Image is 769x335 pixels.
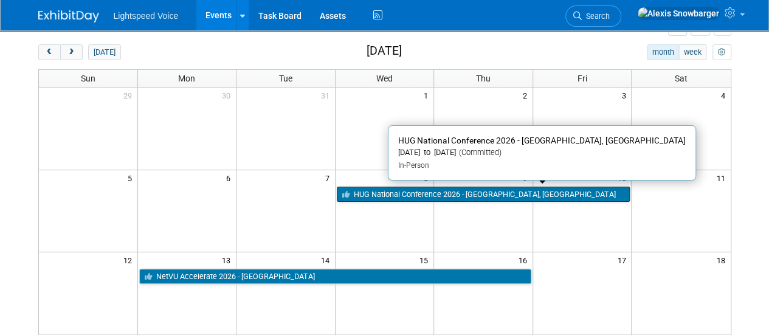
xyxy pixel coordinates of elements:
[578,74,587,83] span: Fri
[225,170,236,185] span: 6
[38,10,99,22] img: ExhibitDay
[517,252,533,268] span: 16
[398,148,686,158] div: [DATE] to [DATE]
[320,252,335,268] span: 14
[616,252,631,268] span: 17
[422,88,433,103] span: 1
[716,252,731,268] span: 18
[38,44,61,60] button: prev
[126,170,137,185] span: 5
[522,88,533,103] span: 2
[716,170,731,185] span: 11
[718,49,726,57] i: Personalize Calendar
[398,136,686,145] span: HUG National Conference 2026 - [GEOGRAPHIC_DATA], [GEOGRAPHIC_DATA]
[279,74,292,83] span: Tue
[675,74,688,83] span: Sat
[720,88,731,103] span: 4
[221,252,236,268] span: 13
[88,44,120,60] button: [DATE]
[81,74,95,83] span: Sun
[678,44,706,60] button: week
[398,161,429,170] span: In-Person
[376,74,393,83] span: Wed
[582,12,610,21] span: Search
[60,44,83,60] button: next
[122,88,137,103] span: 29
[122,252,137,268] span: 12
[476,74,491,83] span: Thu
[139,269,531,285] a: NetVU Accelerate 2026 - [GEOGRAPHIC_DATA]
[712,44,731,60] button: myCustomButton
[456,148,502,157] span: (Committed)
[178,74,195,83] span: Mon
[114,11,179,21] span: Lightspeed Voice
[337,187,630,202] a: HUG National Conference 2026 - [GEOGRAPHIC_DATA], [GEOGRAPHIC_DATA]
[620,88,631,103] span: 3
[221,88,236,103] span: 30
[324,170,335,185] span: 7
[366,44,401,58] h2: [DATE]
[418,252,433,268] span: 15
[637,7,720,20] img: Alexis Snowbarger
[647,44,679,60] button: month
[565,5,621,27] a: Search
[320,88,335,103] span: 31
